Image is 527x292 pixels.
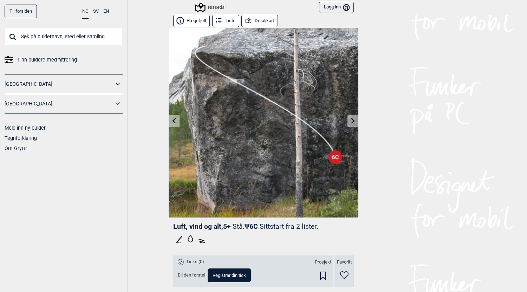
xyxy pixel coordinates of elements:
[233,222,245,231] p: Stå.
[5,125,46,131] a: Meld inn ny bulder
[169,28,358,218] img: Luft vind og ingenting SS 190903
[173,15,210,27] button: Hægefjell
[178,272,205,278] span: Bli den første!
[5,55,123,65] a: Finn buldere med filtrering
[5,145,27,151] a: Om Gryttr
[260,222,318,231] p: Sittstart fra 2 lister.
[5,27,123,46] input: Søk på buldernavn, sted eller samling
[196,3,226,12] div: Nissedal
[93,5,99,18] button: SV
[241,15,278,27] button: Detaljkart
[18,55,77,65] span: Finn buldere med filtrering
[337,259,352,265] span: Favoritt
[319,2,354,13] button: Logg inn
[173,222,231,231] span: Luft, vind og alt , 5+
[245,222,318,231] span: Ψ 6C
[103,5,109,18] button: EN
[212,15,239,27] button: Liste
[213,273,246,278] span: Registrer din tick
[312,255,333,287] div: Prosjekt
[5,79,113,89] a: [GEOGRAPHIC_DATA]
[186,259,204,265] span: Ticks (0)
[208,268,251,282] button: Registrer din tick
[5,135,37,141] a: Tegnforklaring
[5,5,37,18] a: Til forsiden
[5,99,113,109] a: [GEOGRAPHIC_DATA]
[82,5,89,19] button: NO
